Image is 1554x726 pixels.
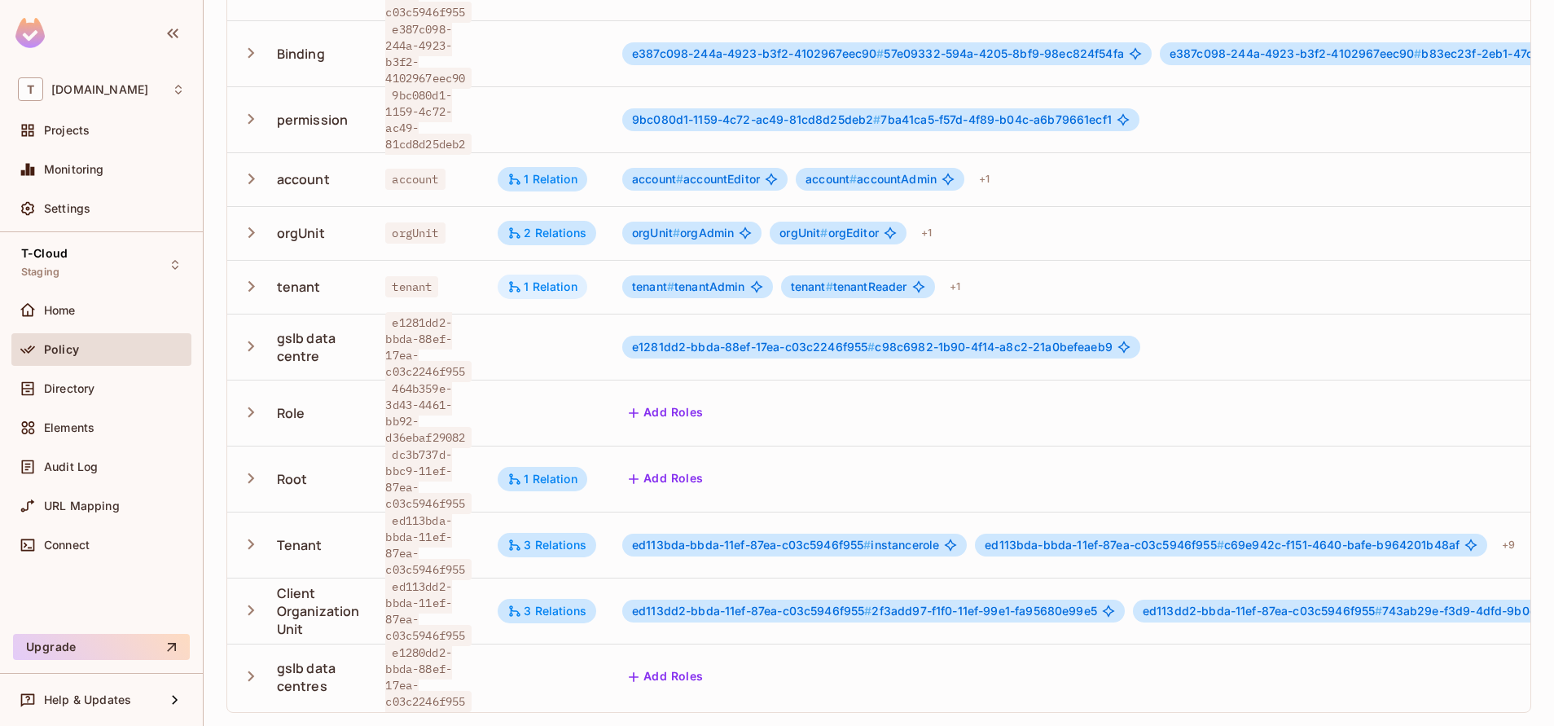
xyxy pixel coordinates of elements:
[277,278,321,296] div: tenant
[21,247,68,260] span: T-Cloud
[51,83,148,96] span: Workspace: t-mobile.com
[1143,604,1383,618] span: ed113dd2-bbda-11ef-87ea-c03c5946f955
[277,584,360,638] div: Client Organization Unit
[44,539,90,552] span: Connect
[44,124,90,137] span: Projects
[943,274,967,300] div: + 1
[277,329,360,365] div: gslb data centre
[507,279,577,294] div: 1 Relation
[44,163,104,176] span: Monitoring
[863,538,871,552] span: #
[1495,532,1521,558] div: + 9
[985,539,1460,552] span: c69e942c-f151-4640-bafe-b964201b48af
[632,604,872,618] span: ed113dd2-bbda-11ef-87ea-c03c5946f955
[632,173,760,186] span: accountEditor
[632,227,734,240] span: orgAdmin
[1170,46,1422,60] span: e387c098-244a-4923-b3f2-4102967eec90
[820,226,827,240] span: #
[1414,46,1421,60] span: #
[507,604,586,618] div: 3 Relations
[18,77,43,101] span: T
[632,605,1097,618] span: 2f3add97-f1f0-11ef-99e1-fa95680e99e5
[632,47,1124,60] span: 57e09332-594a-4205-8bf9-98ec824f54fa
[806,172,857,186] span: account
[876,46,884,60] span: #
[385,222,445,244] span: orgUnit
[385,576,472,646] span: ed113dd2-bbda-11ef-87ea-c03c5946f955
[972,166,996,192] div: + 1
[915,220,938,246] div: + 1
[507,538,586,552] div: 3 Relations
[632,539,939,552] span: instancerole
[277,659,360,695] div: gslb data centres
[277,404,305,422] div: Role
[44,693,131,706] span: Help & Updates
[277,470,308,488] div: Root
[676,172,683,186] span: #
[277,224,325,242] div: orgUnit
[13,634,190,660] button: Upgrade
[385,312,472,382] span: e1281dd2-bbda-88ef-17ea-c03c2246f955
[385,85,472,155] span: 9bc080d1-1159-4c72-ac49-81cd8d25deb2
[622,664,710,690] button: Add Roles
[1217,538,1224,552] span: #
[632,280,745,293] span: tenantAdmin
[632,279,674,293] span: tenant
[277,536,323,554] div: Tenant
[849,172,857,186] span: #
[864,604,871,618] span: #
[385,169,445,190] span: account
[385,19,472,89] span: e387c098-244a-4923-b3f2-4102967eec90
[385,642,472,712] span: e1280dd2-bbda-88ef-17ea-c03c2246f955
[632,112,881,126] span: 9bc080d1-1159-4c72-ac49-81cd8d25deb2
[622,400,710,426] button: Add Roles
[21,266,59,279] span: Staging
[632,340,876,354] span: e1281dd2-bbda-88ef-17ea-c03c2246f955
[632,226,680,240] span: orgUnit
[44,343,79,356] span: Policy
[385,510,472,580] span: ed113bda-bbda-11ef-87ea-c03c5946f955
[44,304,76,317] span: Home
[277,170,330,188] div: account
[385,276,438,297] span: tenant
[632,113,1112,126] span: 7ba41ca5-f57d-4f89-b04c-a6b79661ecf1
[44,421,94,434] span: Elements
[873,112,880,126] span: #
[806,173,937,186] span: accountAdmin
[44,460,98,473] span: Audit Log
[826,279,833,293] span: #
[44,382,94,395] span: Directory
[15,18,45,48] img: SReyMgAAAABJRU5ErkJggg==
[867,340,875,354] span: #
[632,538,871,552] span: ed113bda-bbda-11ef-87ea-c03c5946f955
[277,45,325,63] div: Binding
[385,444,472,514] span: dc3b737d-bbc9-11ef-87ea-c03c5946f955
[779,226,827,240] span: orgUnit
[632,46,885,60] span: e387c098-244a-4923-b3f2-4102967eec90
[622,466,710,492] button: Add Roles
[44,499,120,513] span: URL Mapping
[632,172,683,186] span: account
[632,341,1113,354] span: c98c6982-1b90-4f14-a8c2-21a0befeaeb9
[791,280,907,293] span: tenantReader
[673,226,680,240] span: #
[1375,604,1382,618] span: #
[507,172,577,187] div: 1 Relation
[791,279,833,293] span: tenant
[277,111,349,129] div: permission
[507,472,577,486] div: 1 Relation
[667,279,674,293] span: #
[44,202,90,215] span: Settings
[779,227,879,240] span: orgEditor
[385,378,472,448] span: 464b359e-3d43-4461-bb92-d36ebaf29082
[507,226,586,240] div: 2 Relations
[985,538,1224,552] span: ed113bda-bbda-11ef-87ea-c03c5946f955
